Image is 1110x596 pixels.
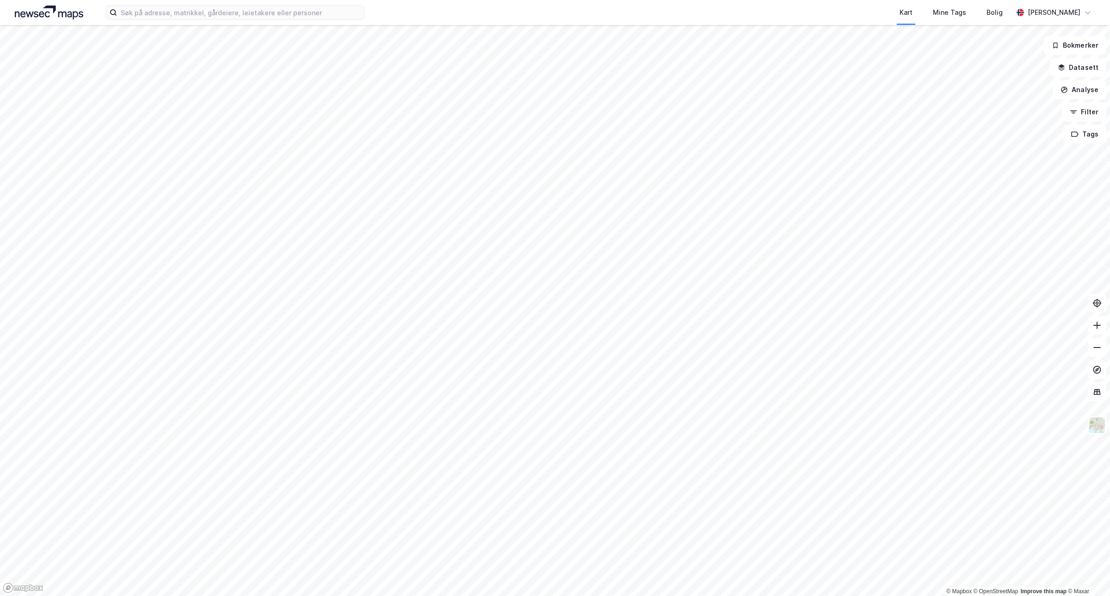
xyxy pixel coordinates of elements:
iframe: Chat Widget [1064,552,1110,596]
button: Filter [1062,103,1106,121]
button: Bokmerker [1044,36,1106,55]
input: Søk på adresse, matrikkel, gårdeiere, leietakere eller personer [117,6,364,19]
img: Z [1088,416,1106,434]
a: OpenStreetMap [974,588,1018,595]
a: Mapbox [946,588,972,595]
button: Analyse [1053,81,1106,99]
button: Datasett [1050,58,1106,77]
button: Tags [1063,125,1106,143]
a: Improve this map [1021,588,1067,595]
img: logo.a4113a55bc3d86da70a041830d287a7e.svg [15,6,83,19]
div: Bolig [987,7,1003,18]
div: Kart [900,7,913,18]
a: Mapbox homepage [3,583,43,593]
div: Mine Tags [933,7,966,18]
div: [PERSON_NAME] [1028,7,1080,18]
